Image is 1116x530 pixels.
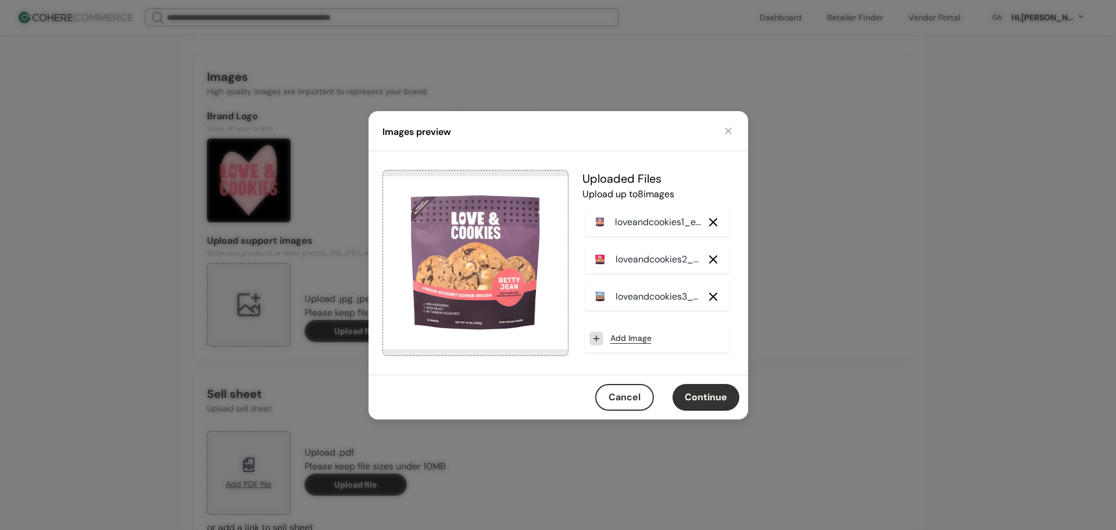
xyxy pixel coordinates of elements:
[616,252,704,266] p: loveandcookies2_aa7f74_.png
[616,290,704,304] p: loveandcookies3_4e6a23_.png
[582,170,732,187] h5: Uploaded File s
[595,384,654,411] button: Cancel
[582,187,732,201] p: Upload up to 8 image s
[615,215,703,229] p: loveandcookies1_ed085b_.png
[382,125,451,139] h4: Images preview
[673,384,739,411] button: Continue
[610,332,652,344] a: Add Image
